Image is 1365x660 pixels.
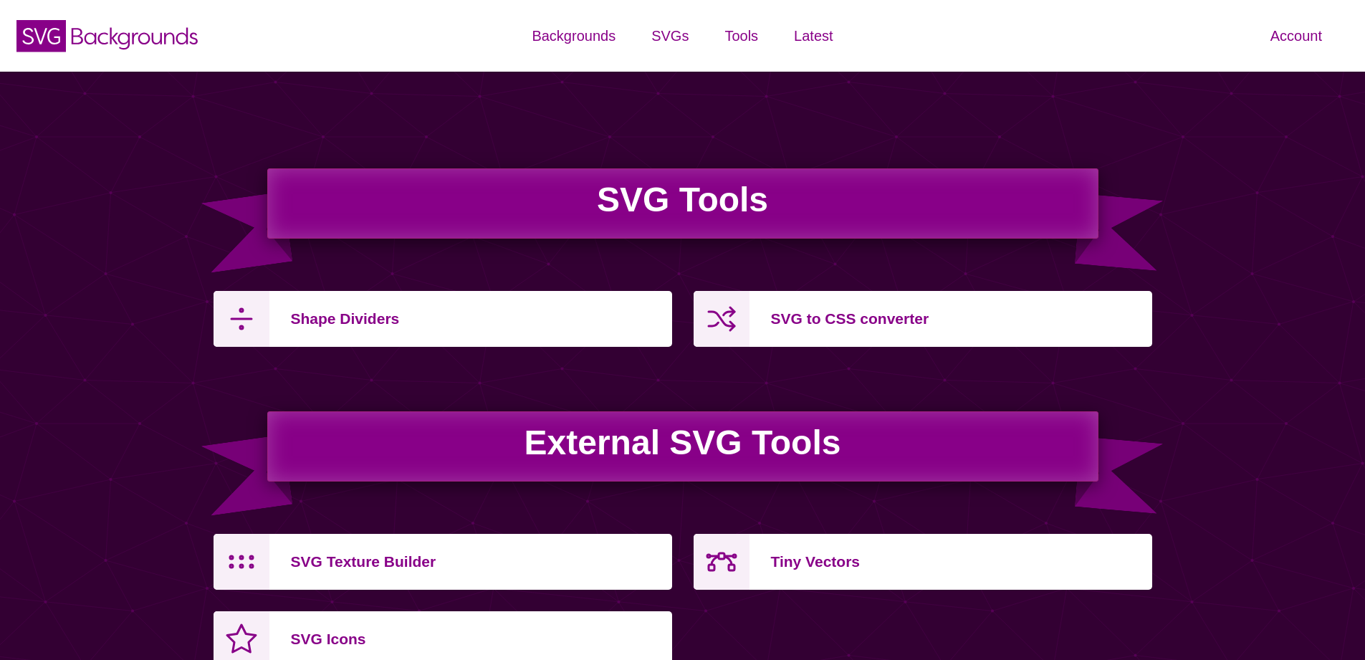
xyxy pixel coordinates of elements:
a: Shape Dividers [214,291,672,347]
a: Backgrounds [514,14,633,57]
a: Tiny Vectors [694,534,1152,590]
a: Tools [707,14,776,57]
a: Latest [776,14,851,57]
a: SVG to CSS converter [694,291,1152,347]
p: SVG Texture Builder [291,545,661,579]
p: SVG to CSS converter [771,302,1141,336]
a: Account [1253,14,1340,57]
p: Tiny Vectors [771,545,1141,579]
h2: External SVG Tools [267,411,1098,482]
a: SVG Texture Builder [214,534,672,590]
p: SVG Icons [291,622,661,656]
p: Shape Dividers [291,302,661,336]
h1: SVG Tools [267,168,1098,239]
a: SVGs [633,14,707,57]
